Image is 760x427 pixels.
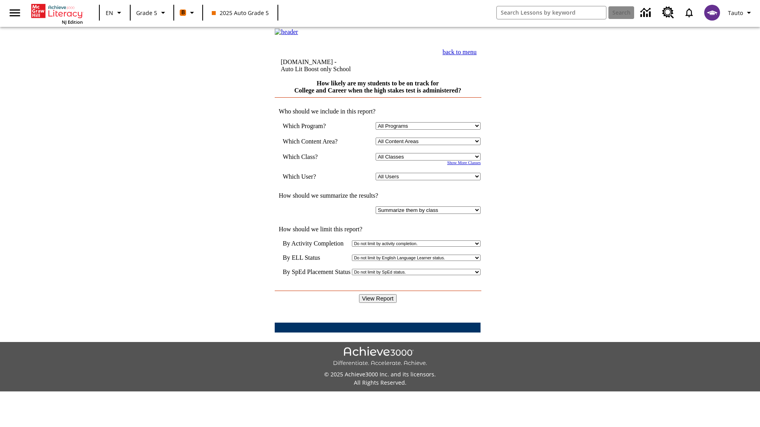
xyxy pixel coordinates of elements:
[275,108,481,115] td: Who should we include in this report?
[359,294,397,303] input: View Report
[497,6,606,19] input: search field
[102,6,127,20] button: Language: EN, Select a language
[281,59,401,73] td: [DOMAIN_NAME] -
[699,2,725,23] button: Select a new avatar
[106,9,113,17] span: EN
[281,66,351,72] nobr: Auto Lit Boost only School
[657,2,679,23] a: Resource Center, Will open in new tab
[181,8,185,17] span: B
[725,6,757,20] button: Profile/Settings
[275,226,481,233] td: How should we limit this report?
[283,153,349,161] td: Which Class?
[728,9,743,17] span: Tauto
[443,49,477,55] a: back to menu
[62,19,83,25] span: NJ Edition
[636,2,657,24] a: Data Center
[283,268,350,276] td: By SpEd Placement Status
[283,240,350,247] td: By Activity Completion
[704,5,720,21] img: avatar image
[136,9,157,17] span: Grade 5
[3,1,27,25] button: Open side menu
[133,6,171,20] button: Grade: Grade 5, Select a grade
[275,28,298,36] img: header
[447,161,481,165] a: Show More Classes
[212,9,269,17] span: 2025 Auto Grade 5
[31,2,83,25] div: Home
[333,347,427,367] img: Achieve3000 Differentiate Accelerate Achieve
[679,2,699,23] a: Notifications
[283,138,338,145] nobr: Which Content Area?
[283,122,349,130] td: Which Program?
[283,173,349,180] td: Which User?
[283,254,350,261] td: By ELL Status
[294,80,461,94] a: How likely are my students to be on track for College and Career when the high stakes test is adm...
[275,192,481,199] td: How should we summarize the results?
[177,6,200,20] button: Boost Class color is orange. Change class color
